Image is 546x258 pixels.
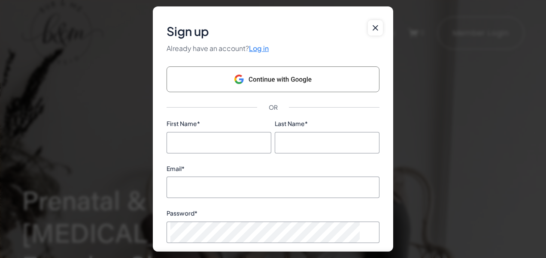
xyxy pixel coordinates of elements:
ms-typography: Already have an account? [167,44,269,53]
ms-typography: Last Name * [275,119,308,128]
ms-typography: OR [269,102,278,112]
ms-google-sso-button: Continue with Google [167,66,379,92]
ms-button: Log in [249,44,269,53]
ms-typography: Sign up [167,24,269,39]
ms-typography: Password * [167,208,197,218]
ms-typography: Email * [167,164,185,173]
ms-typography: First Name * [167,119,200,128]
